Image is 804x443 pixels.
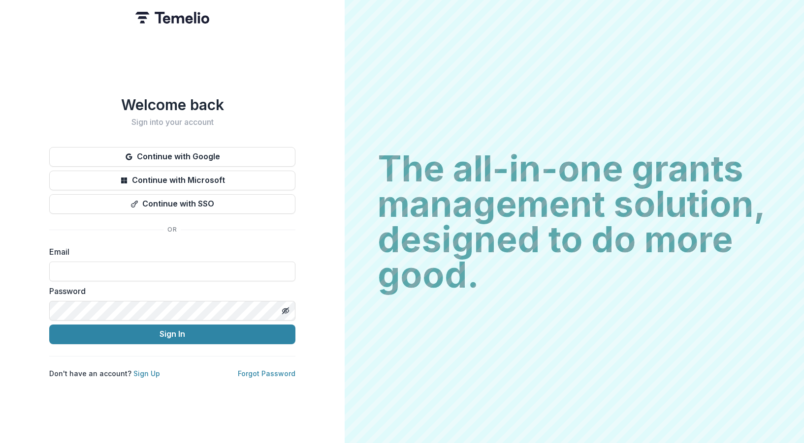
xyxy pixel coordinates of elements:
[49,147,295,167] button: Continue with Google
[135,12,209,24] img: Temelio
[49,96,295,114] h1: Welcome back
[49,246,289,258] label: Email
[49,325,295,344] button: Sign In
[49,368,160,379] p: Don't have an account?
[278,303,293,319] button: Toggle password visibility
[49,118,295,127] h2: Sign into your account
[49,285,289,297] label: Password
[49,194,295,214] button: Continue with SSO
[133,369,160,378] a: Sign Up
[49,171,295,190] button: Continue with Microsoft
[238,369,295,378] a: Forgot Password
